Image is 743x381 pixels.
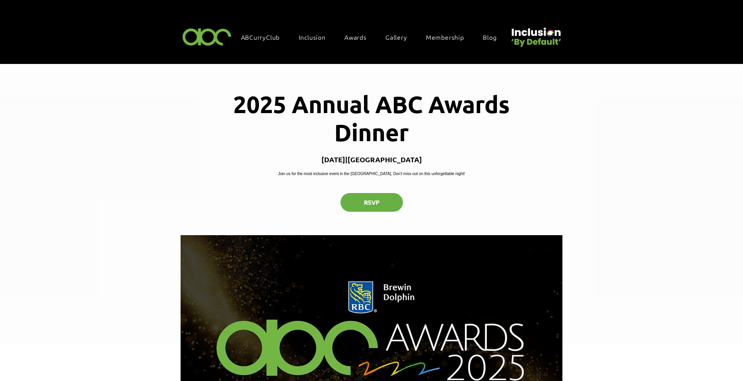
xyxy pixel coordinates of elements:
[321,155,345,164] p: [DATE]
[344,33,367,41] span: Awards
[426,33,464,41] span: Membership
[483,33,497,41] span: Blog
[340,29,378,45] div: Awards
[385,33,407,41] span: Gallery
[381,29,419,45] a: Gallery
[237,29,292,45] a: ABCurryClub
[241,33,280,41] span: ABCurryClub
[237,29,509,45] nav: Site
[348,155,422,164] p: [GEOGRAPHIC_DATA]
[422,29,476,45] a: Membership
[180,25,234,48] img: ABC-Logo-Blank-Background-01-01-2.png
[509,21,562,48] img: Untitled design (22).png
[278,171,465,177] p: Join us for the most inclusive event in the [GEOGRAPHIC_DATA]. Don't miss out on this unforgettab...
[479,29,508,45] a: Blog
[299,33,326,41] span: Inclusion
[207,90,536,146] h1: 2025 Annual ABC Awards Dinner
[340,193,403,212] button: RSVP
[345,155,348,164] span: |
[295,29,337,45] div: Inclusion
